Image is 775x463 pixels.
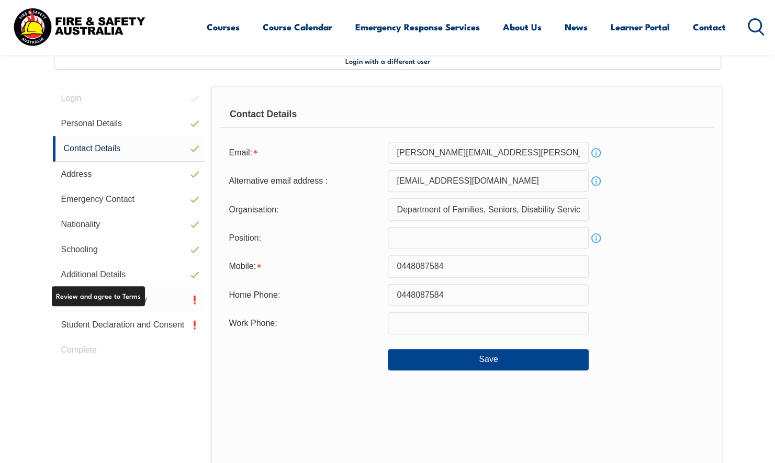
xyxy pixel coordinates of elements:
[589,174,603,188] a: Info
[220,143,388,163] div: Email is required.
[220,171,388,191] div: Alternative email address :
[388,255,589,277] input: Mobile numbers must be numeric, 10 characters and contain no spaces.
[53,312,206,337] a: Student Declaration and Consent
[263,13,332,41] a: Course Calendar
[53,262,206,287] a: Additional Details
[220,285,388,305] div: Home Phone:
[565,13,588,41] a: News
[388,284,589,306] input: Phone numbers must be numeric, 10 characters and contain no spaces.
[53,136,206,162] a: Contact Details
[207,13,240,41] a: Courses
[220,228,388,248] div: Position:
[611,13,670,41] a: Learner Portal
[53,162,206,187] a: Address
[503,13,542,41] a: About Us
[53,237,206,262] a: Schooling
[220,101,713,128] div: Contact Details
[388,312,589,334] input: Phone numbers must be numeric, 10 characters and contain no spaces.
[53,287,206,312] a: Privacy Notice & Policy
[220,256,388,276] div: Mobile is required.
[693,13,726,41] a: Contact
[589,231,603,245] a: Info
[220,313,388,333] div: Work Phone:
[53,212,206,237] a: Nationality
[589,145,603,160] a: Info
[345,57,430,65] span: Login with a different user
[53,187,206,212] a: Emergency Contact
[53,111,206,136] a: Personal Details
[220,199,388,219] div: Organisation:
[388,349,589,370] button: Save
[355,13,480,41] a: Emergency Response Services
